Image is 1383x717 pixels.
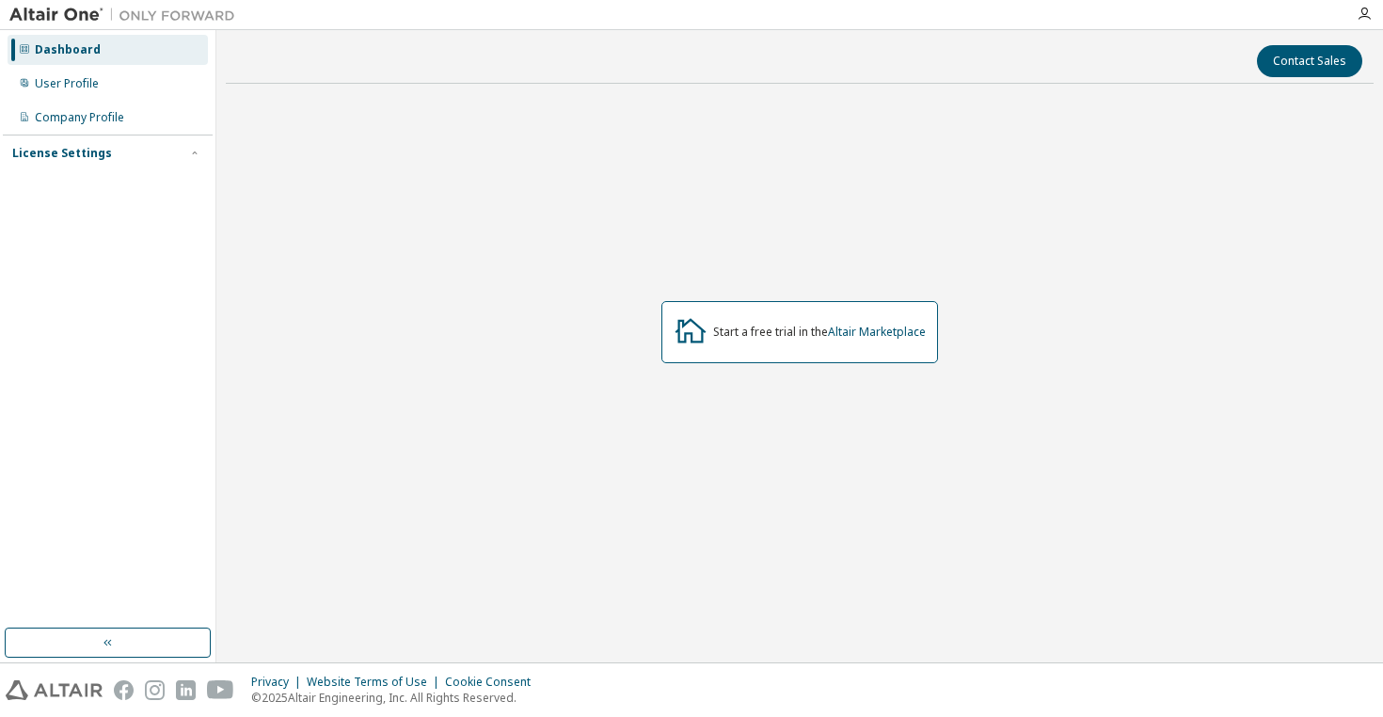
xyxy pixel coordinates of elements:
div: Cookie Consent [445,675,542,690]
img: linkedin.svg [176,680,196,700]
img: youtube.svg [207,680,234,700]
div: License Settings [12,146,112,161]
img: Altair One [9,6,245,24]
div: Dashboard [35,42,101,57]
img: altair_logo.svg [6,680,103,700]
div: Company Profile [35,110,124,125]
div: User Profile [35,76,99,91]
a: Altair Marketplace [828,324,926,340]
button: Contact Sales [1257,45,1362,77]
img: facebook.svg [114,680,134,700]
div: Website Terms of Use [307,675,445,690]
img: instagram.svg [145,680,165,700]
div: Start a free trial in the [713,325,926,340]
div: Privacy [251,675,307,690]
p: © 2025 Altair Engineering, Inc. All Rights Reserved. [251,690,542,706]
